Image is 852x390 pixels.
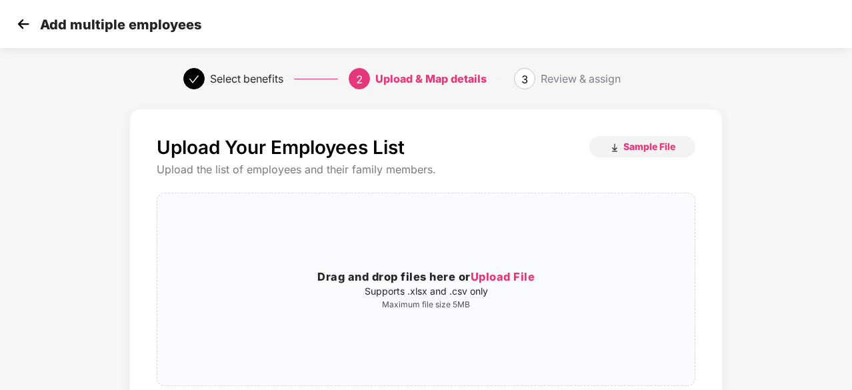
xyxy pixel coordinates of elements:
[623,140,675,153] span: Sample File
[521,73,528,86] span: 3
[40,17,201,33] p: Add multiple employees
[157,136,405,159] p: Upload Your Employees List
[541,68,621,89] div: Review & assign
[609,143,620,153] img: download_icon
[157,299,695,310] p: Maximum file size 5MB
[13,14,33,34] img: svg+xml;base64,PHN2ZyB4bWxucz0iaHR0cDovL3d3dy53My5vcmcvMjAwMC9zdmciIHdpZHRoPSIzMCIgaGVpZ2h0PSIzMC...
[471,270,535,283] span: Upload File
[375,68,487,89] div: Upload & Map details
[210,68,283,89] div: Select benefits
[157,286,695,297] p: Supports .xlsx and .csv only
[189,74,199,85] span: check
[157,163,695,177] div: Upload the list of employees and their family members.
[589,136,695,157] button: Sample File
[157,269,695,286] h3: Drag and drop files here or
[356,73,363,86] span: 2
[157,193,695,385] span: Drag and drop files here orUpload FileSupports .xlsx and .csv onlyMaximum file size 5MB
